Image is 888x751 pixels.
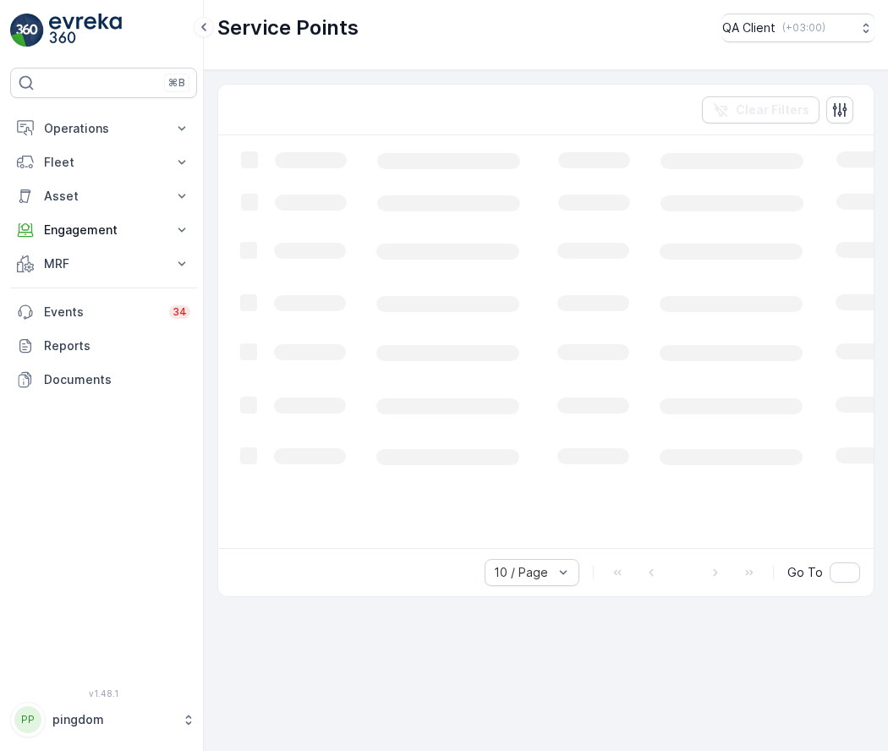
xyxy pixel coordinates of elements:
p: ⌘B [168,76,185,90]
p: pingdom [52,711,173,728]
img: logo_light-DOdMpM7g.png [49,14,122,47]
img: logo [10,14,44,47]
button: Engagement [10,213,197,247]
button: Operations [10,112,197,145]
p: Operations [44,120,163,137]
p: Reports [44,337,190,354]
p: Service Points [217,14,359,41]
p: Asset [44,188,163,205]
p: Events [44,304,159,321]
p: Fleet [44,154,163,171]
button: Fleet [10,145,197,179]
button: PPpingdom [10,702,197,737]
button: Asset [10,179,197,213]
p: ( +03:00 ) [782,21,825,35]
a: Events34 [10,295,197,329]
button: Clear Filters [702,96,819,123]
a: Documents [10,363,197,397]
p: Documents [44,371,190,388]
p: 34 [173,305,187,319]
p: QA Client [722,19,776,36]
div: PP [14,706,41,733]
span: v 1.48.1 [10,688,197,699]
button: MRF [10,247,197,281]
p: Engagement [44,222,163,238]
button: QA Client(+03:00) [722,14,874,42]
a: Reports [10,329,197,363]
p: Clear Filters [736,101,809,118]
span: Go To [787,564,823,581]
p: MRF [44,255,163,272]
